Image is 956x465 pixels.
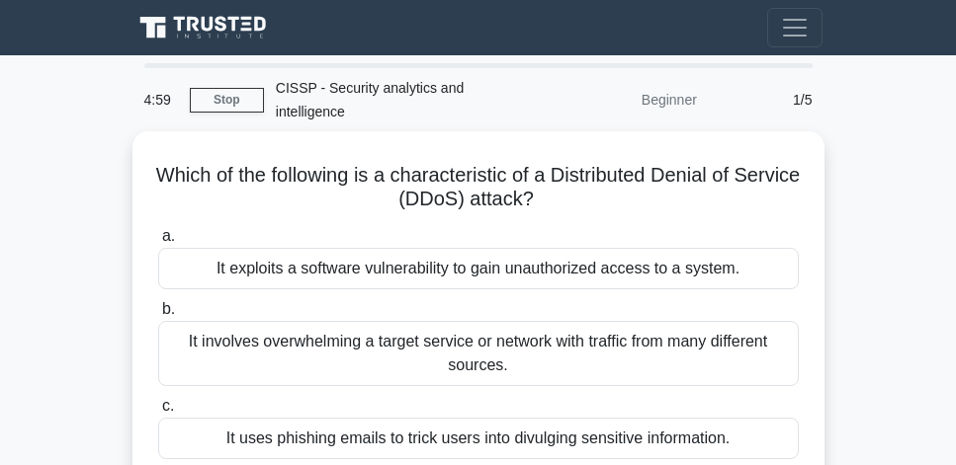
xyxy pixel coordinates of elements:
[264,68,536,131] div: CISSP - Security analytics and intelligence
[158,248,799,289] div: It exploits a software vulnerability to gain unauthorized access to a system.
[156,163,801,212] h5: Which of the following is a characteristic of a Distributed Denial of Service (DDoS) attack?
[162,227,175,244] span: a.
[536,80,709,119] div: Beginner
[158,418,799,459] div: It uses phishing emails to trick users into divulging sensitive information.
[162,397,174,414] span: c.
[709,80,825,119] div: 1/5
[190,88,264,113] a: Stop
[132,80,190,119] div: 4:59
[767,8,823,47] button: Toggle navigation
[162,300,175,317] span: b.
[158,321,799,386] div: It involves overwhelming a target service or network with traffic from many different sources.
